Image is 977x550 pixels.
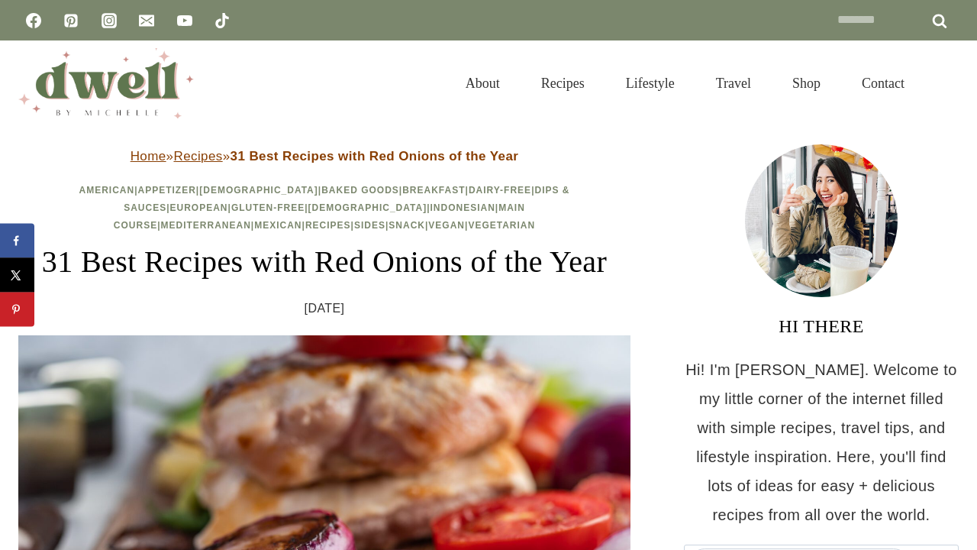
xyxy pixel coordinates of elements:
[308,202,427,213] a: [DEMOGRAPHIC_DATA]
[131,149,166,163] a: Home
[18,48,194,118] img: DWELL by michelle
[321,185,399,196] a: Baked Goods
[430,202,495,213] a: Indonesian
[684,312,959,340] h3: HI THERE
[138,185,196,196] a: Appetizer
[469,185,531,196] a: Dairy-Free
[305,297,345,320] time: [DATE]
[445,57,521,110] a: About
[305,220,351,231] a: Recipes
[841,57,925,110] a: Contact
[18,239,630,285] h1: 31 Best Recipes with Red Onions of the Year
[445,57,925,110] nav: Primary Navigation
[521,57,605,110] a: Recipes
[468,220,535,231] a: Vegetarian
[199,185,318,196] a: [DEMOGRAPHIC_DATA]
[94,5,124,36] a: Instagram
[402,185,465,196] a: Breakfast
[18,5,49,36] a: Facebook
[772,57,841,110] a: Shop
[173,149,222,163] a: Recipes
[605,57,695,110] a: Lifestyle
[231,149,519,163] strong: 31 Best Recipes with Red Onions of the Year
[79,185,134,196] a: American
[695,57,772,110] a: Travel
[170,202,228,213] a: European
[354,220,385,231] a: Sides
[684,355,959,529] p: Hi! I'm [PERSON_NAME]. Welcome to my little corner of the internet filled with simple recipes, tr...
[56,5,86,36] a: Pinterest
[933,70,959,96] button: View Search Form
[389,220,425,231] a: Snack
[131,149,519,163] span: » »
[169,5,200,36] a: YouTube
[207,5,237,36] a: TikTok
[79,185,569,231] span: | | | | | | | | | | | | | | | | | |
[131,5,162,36] a: Email
[161,220,251,231] a: Mediterranean
[254,220,301,231] a: Mexican
[231,202,305,213] a: Gluten-Free
[428,220,465,231] a: Vegan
